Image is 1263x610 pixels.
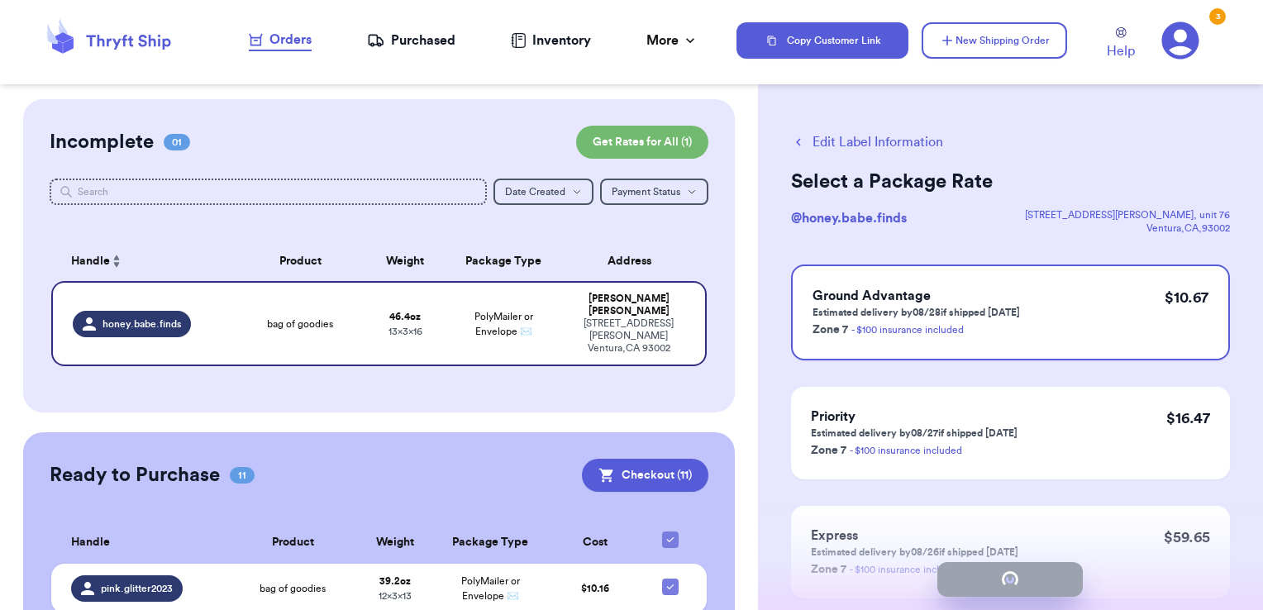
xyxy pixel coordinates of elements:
[50,129,154,155] h2: Incomplete
[1025,222,1230,235] div: Ventura , CA , 93002
[563,241,708,281] th: Address
[229,522,356,564] th: Product
[511,31,591,50] a: Inventory
[573,293,686,317] div: [PERSON_NAME] [PERSON_NAME]
[1107,27,1135,61] a: Help
[356,522,432,564] th: Weight
[791,212,907,225] span: @ honey.babe.finds
[379,576,411,586] strong: 39.2 oz
[548,522,644,564] th: Cost
[461,576,520,601] span: PolyMailer or Envelope ✉️
[101,582,173,595] span: pink.glitter2023
[235,241,366,281] th: Product
[1107,41,1135,61] span: Help
[249,30,312,50] div: Orders
[1209,8,1226,25] div: 3
[367,31,455,50] a: Purchased
[811,445,846,456] span: Zone 7
[582,459,708,492] button: Checkout (11)
[379,591,412,601] span: 12 x 3 x 13
[1164,526,1210,549] p: $ 59.65
[164,134,190,150] span: 01
[260,582,326,595] span: bag of goodies
[71,253,110,270] span: Handle
[1025,208,1230,222] div: [STREET_ADDRESS][PERSON_NAME] , unit 76
[791,132,943,152] button: Edit Label Information
[573,317,686,355] div: [STREET_ADDRESS][PERSON_NAME] Ventura , CA 93002
[71,534,110,551] span: Handle
[1165,286,1208,309] p: $ 10.67
[102,317,181,331] span: honey.babe.finds
[389,312,421,322] strong: 46.4 oz
[110,251,123,271] button: Sort ascending
[249,30,312,51] a: Orders
[851,325,964,335] a: - $100 insurance included
[1161,21,1199,60] a: 3
[811,427,1018,440] p: Estimated delivery by 08/27 if shipped [DATE]
[811,410,856,423] span: Priority
[50,179,488,205] input: Search
[813,289,931,303] span: Ground Advantage
[811,546,1018,559] p: Estimated delivery by 08/26 if shipped [DATE]
[50,462,220,488] h2: Ready to Purchase
[850,446,962,455] a: - $100 insurance included
[813,306,1020,319] p: Estimated delivery by 08/28 if shipped [DATE]
[388,326,422,336] span: 13 x 3 x 16
[433,522,548,564] th: Package Type
[811,529,858,542] span: Express
[600,179,708,205] button: Payment Status
[612,187,680,197] span: Payment Status
[505,187,565,197] span: Date Created
[267,317,333,331] span: bag of goodies
[576,126,708,159] button: Get Rates for All (1)
[581,584,609,593] span: $ 10.16
[474,312,533,336] span: PolyMailer or Envelope ✉️
[1166,407,1210,430] p: $ 16.47
[493,179,593,205] button: Date Created
[445,241,563,281] th: Package Type
[813,324,848,336] span: Zone 7
[922,22,1067,59] button: New Shipping Order
[736,22,908,59] button: Copy Customer Link
[366,241,445,281] th: Weight
[791,169,1230,195] h2: Select a Package Rate
[646,31,698,50] div: More
[230,467,255,484] span: 11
